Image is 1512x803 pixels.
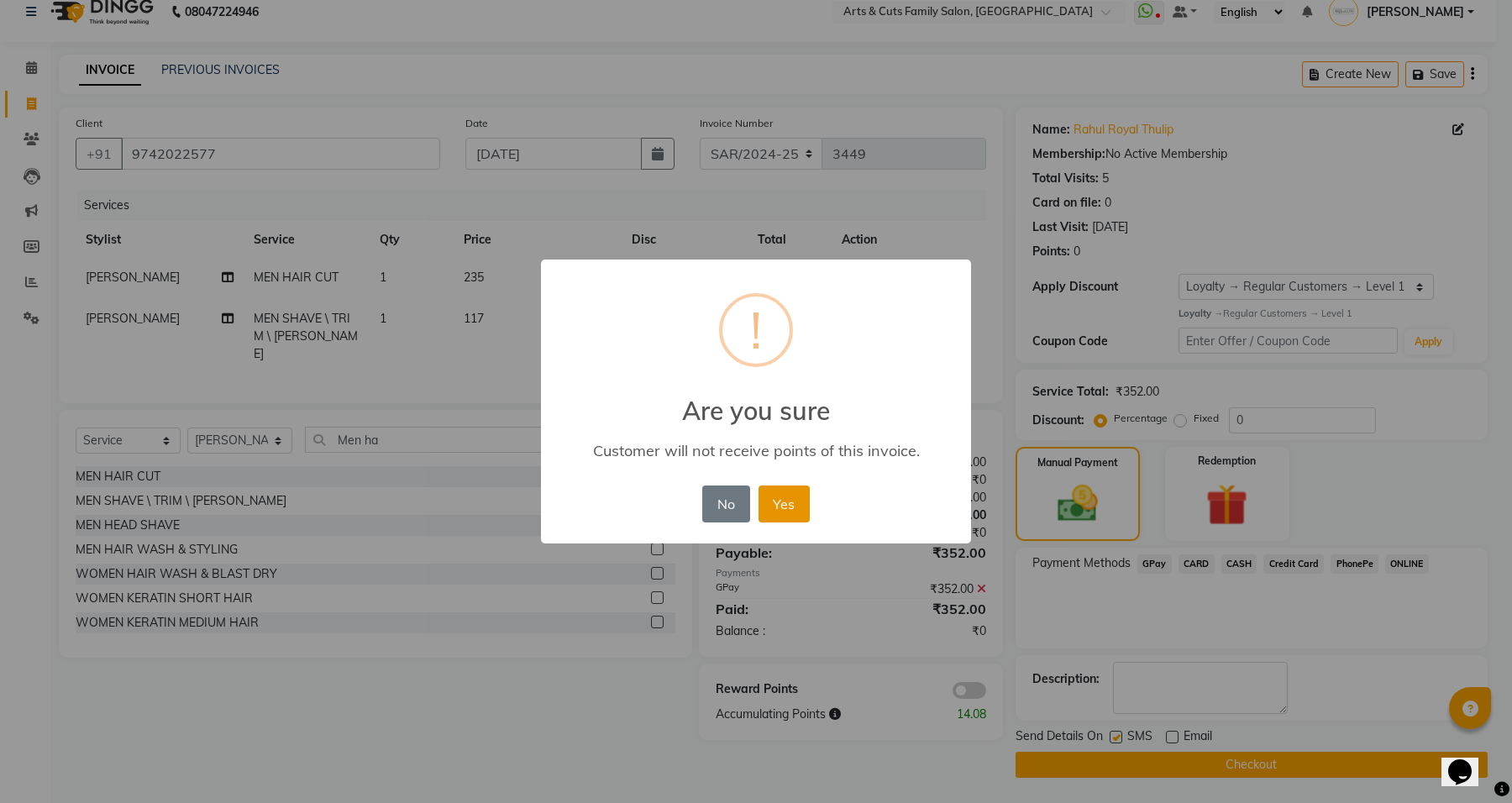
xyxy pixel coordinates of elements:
[759,485,810,522] button: Yes
[565,441,947,460] div: Customer will not receive points of this invoice.
[750,297,762,364] div: !
[702,485,749,522] button: No
[541,375,971,426] h2: Are you sure
[1441,736,1495,786] iframe: chat widget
